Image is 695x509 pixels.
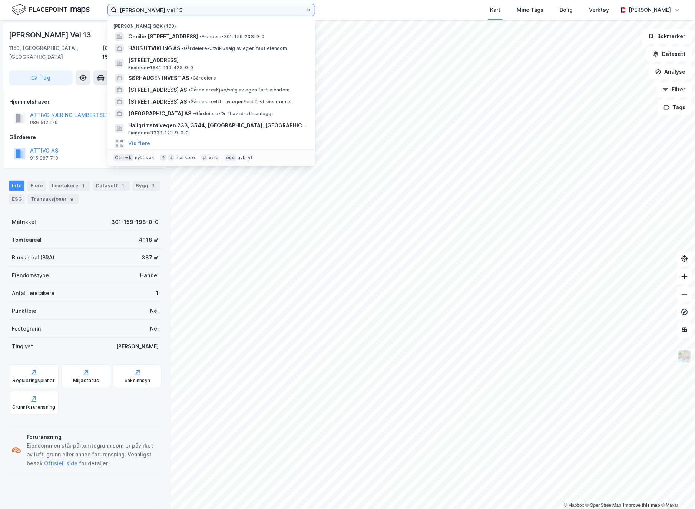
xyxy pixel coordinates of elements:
div: Handel [140,271,159,280]
div: Info [9,181,24,191]
div: [PERSON_NAME] [629,6,671,14]
button: Filter [656,82,692,97]
span: Eiendom • 3338-123-9-0-0 [128,130,189,136]
div: ESG [9,194,25,204]
div: 986 512 179 [30,120,58,125]
div: Grunnforurensning [12,404,55,410]
span: • [191,75,193,81]
div: [PERSON_NAME] [116,342,159,351]
div: 2 [150,182,157,190]
div: 1153, [GEOGRAPHIC_DATA], [GEOGRAPHIC_DATA] [9,44,102,61]
button: Vis flere [128,139,150,148]
div: [PERSON_NAME] Vei 13 [9,29,93,41]
span: Gårdeiere [191,75,216,81]
span: Eiendom • 1841-119-428-0-0 [128,65,193,71]
div: Eiere [27,181,46,191]
div: Leietakere [49,181,90,191]
img: Z [678,349,692,364]
span: Gårdeiere • Kjøp/salg av egen fast eiendom [188,87,289,93]
div: 9 [68,195,76,203]
span: Gårdeiere • Utvikl./salg av egen fast eiendom [182,46,287,51]
div: nytt søk [135,155,155,161]
span: HAUS UTVIKLING AS [128,44,180,53]
div: 1 [80,182,87,190]
div: [GEOGRAPHIC_DATA], 159/198 [102,44,162,61]
div: Festegrunn [12,324,41,333]
div: Eiendomstype [12,271,49,280]
div: Matrikkel [12,218,36,227]
div: 4 118 ㎡ [139,235,159,244]
span: • [188,99,191,104]
span: SØRHAUGEN INVEST AS [128,74,189,83]
div: Saksinnsyn [125,378,150,384]
div: Nei [150,307,159,315]
div: Tinglyst [12,342,33,351]
button: Tag [9,70,73,85]
div: 301-159-198-0-0 [111,218,159,227]
div: markere [176,155,195,161]
span: Hallgrimstølvegen 233, 3544, [GEOGRAPHIC_DATA], [GEOGRAPHIC_DATA] OG [GEOGRAPHIC_DATA] [128,121,306,130]
div: 387 ㎡ [142,253,159,262]
div: Eiendommen står på tomtegrunn som er påvirket av luft, grunn eller annen forurensning. Vennligst ... [27,441,159,468]
div: Verktøy [589,6,609,14]
a: Improve this map [623,503,660,508]
div: Tomteareal [12,235,42,244]
button: Analyse [649,64,692,79]
div: Bruksareal (BRA) [12,253,54,262]
span: [STREET_ADDRESS] [128,56,306,65]
button: Tags [658,100,692,115]
div: velg [209,155,219,161]
div: Ctrl + k [113,154,133,161]
div: Antall leietakere [12,289,54,298]
div: Gårdeiere [9,133,161,142]
span: • [182,46,184,51]
a: Mapbox [564,503,584,508]
div: Kart [490,6,500,14]
span: [GEOGRAPHIC_DATA] AS [128,109,191,118]
div: 915 987 710 [30,155,58,161]
button: Bokmerker [642,29,692,44]
span: Gårdeiere • Drift av idrettsanlegg [193,111,272,117]
span: Cecilie [STREET_ADDRESS] [128,32,198,41]
span: • [199,34,202,39]
a: OpenStreetMap [586,503,622,508]
div: Miljøstatus [73,378,99,384]
iframe: Chat Widget [658,473,695,509]
button: Datasett [647,47,692,61]
div: [PERSON_NAME] søk (100) [107,17,315,31]
div: avbryt [238,155,253,161]
span: [STREET_ADDRESS] AS [128,86,187,94]
div: Reguleringsplaner [13,378,55,384]
div: Punktleie [12,307,36,315]
span: [STREET_ADDRESS] AS [128,97,187,106]
div: Bolig [560,6,573,14]
img: logo.f888ab2527a4732fd821a326f86c7f29.svg [12,3,90,16]
div: esc [225,154,236,161]
div: Hjemmelshaver [9,97,161,106]
span: Eiendom • 301-159-208-0-0 [199,34,265,40]
span: • [188,87,191,93]
div: Forurensning [27,433,159,442]
span: • [193,111,195,116]
div: 1 [119,182,127,190]
span: Gårdeiere • Utl. av egen/leid fast eiendom el. [188,99,293,105]
div: Bygg [133,181,160,191]
div: Transaksjoner [28,194,79,204]
div: Mine Tags [517,6,543,14]
div: Datasett [93,181,130,191]
input: Søk på adresse, matrikkel, gårdeiere, leietakere eller personer [117,4,306,16]
div: 1 [156,289,159,298]
div: Nei [150,324,159,333]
